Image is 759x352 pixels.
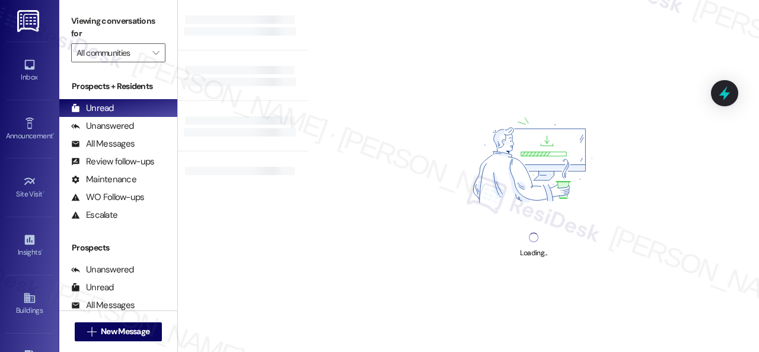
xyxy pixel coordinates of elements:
[71,299,135,312] div: All Messages
[71,209,117,221] div: Escalate
[87,327,96,337] i: 
[71,12,165,43] label: Viewing conversations for
[71,281,114,294] div: Unread
[53,130,55,138] span: •
[152,48,159,58] i: 
[76,43,146,62] input: All communities
[71,191,144,204] div: WO Follow-ups
[41,246,43,255] span: •
[6,230,53,262] a: Insights •
[75,322,162,341] button: New Message
[6,288,53,320] a: Buildings
[71,102,114,115] div: Unread
[71,173,136,186] div: Maintenance
[59,80,177,93] div: Prospects + Residents
[520,247,547,259] div: Loading...
[101,325,149,338] span: New Message
[43,188,44,196] span: •
[71,264,134,276] div: Unanswered
[17,10,42,32] img: ResiDesk Logo
[6,172,53,204] a: Site Visit •
[59,242,177,254] div: Prospects
[6,55,53,87] a: Inbox
[71,138,135,150] div: All Messages
[71,120,134,132] div: Unanswered
[71,156,154,168] div: Review follow-ups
